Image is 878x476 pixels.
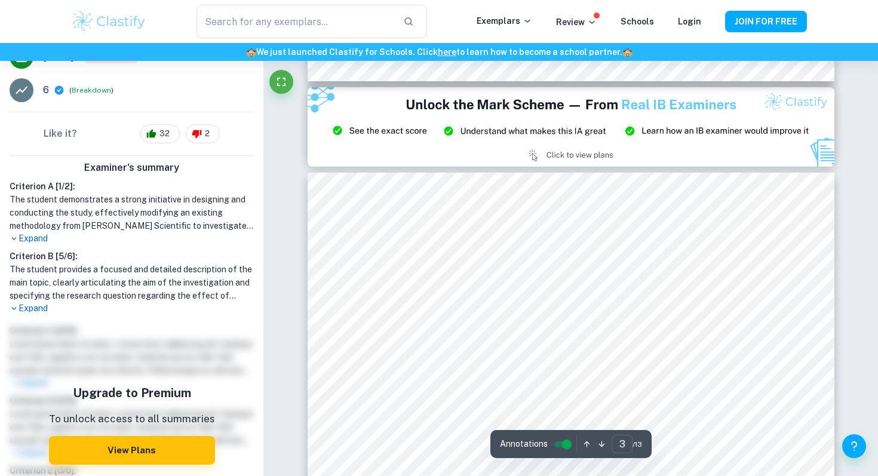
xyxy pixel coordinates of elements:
div: 2 [186,124,220,143]
button: JOIN FOR FREE [725,11,807,32]
a: here [438,47,456,57]
a: Schools [621,17,654,26]
h6: Examiner's summary [5,161,259,175]
img: Ad [308,87,834,166]
div: 32 [140,124,180,143]
span: / 13 [633,439,642,450]
button: View Plans [49,436,215,465]
h6: Criterion A [ 1 / 2 ]: [10,180,254,193]
button: Breakdown [72,85,111,96]
h5: Upgrade to Premium [49,384,215,402]
p: Review [556,16,597,29]
span: 🏫 [246,47,256,57]
span: Annotations [500,438,548,450]
h6: Criterion B [ 5 / 6 ]: [10,250,254,263]
p: Expand [10,302,254,315]
h6: Like it? [44,127,77,141]
p: Expand [10,232,254,245]
span: 32 [153,128,176,140]
a: Login [678,17,701,26]
span: 2 [198,128,216,140]
button: Help and Feedback [842,434,866,458]
p: To unlock access to all summaries [49,411,215,427]
span: 🏫 [622,47,633,57]
img: Clastify logo [71,10,147,33]
p: 6 [43,83,49,97]
h1: The student demonstrates a strong initiative in designing and conducting the study, effectively m... [10,193,254,232]
span: ( ) [69,85,113,96]
input: Search for any exemplars... [197,5,394,38]
button: Fullscreen [269,70,293,94]
h6: We just launched Clastify for Schools. Click to learn how to become a school partner. [2,45,876,59]
h1: The student provides a focused and detailed description of the main topic, clearly articulating t... [10,263,254,302]
p: Exemplars [477,14,532,27]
